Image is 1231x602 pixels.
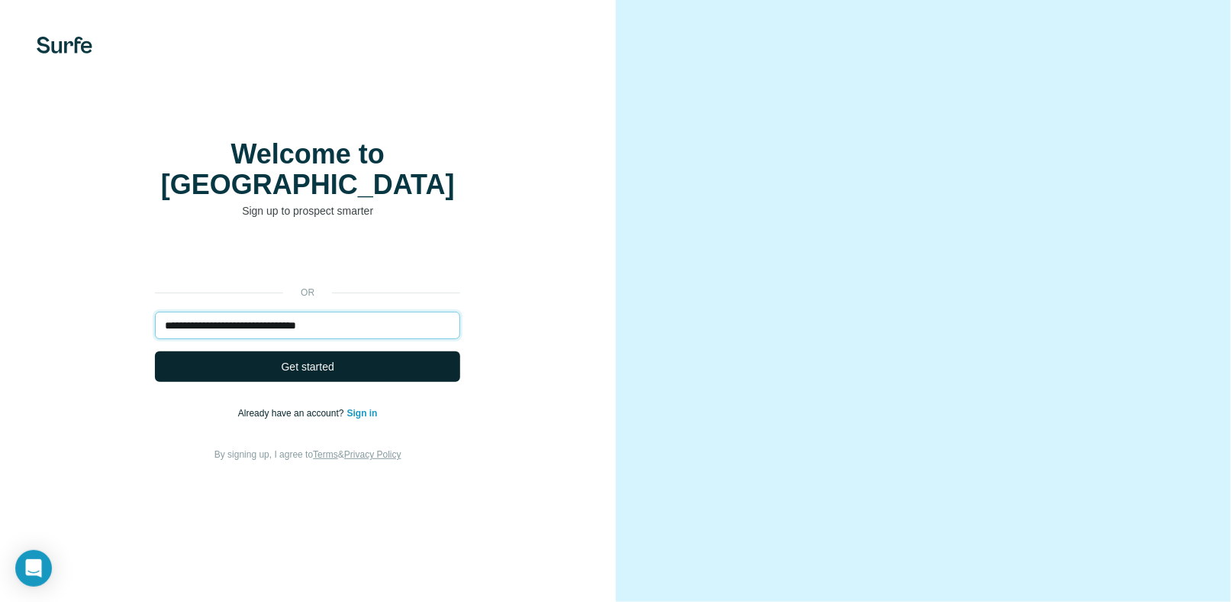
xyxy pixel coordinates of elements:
[214,449,401,460] span: By signing up, I agree to &
[238,408,347,419] span: Already have an account?
[15,550,52,587] div: Open Intercom Messenger
[155,139,460,200] h1: Welcome to [GEOGRAPHIC_DATA]
[155,203,460,218] p: Sign up to prospect smarter
[313,449,338,460] a: Terms
[147,241,468,275] iframe: Sign in with Google Button
[347,408,378,419] a: Sign in
[344,449,401,460] a: Privacy Policy
[37,37,92,53] img: Surfe's logo
[283,286,332,299] p: or
[282,359,334,374] span: Get started
[155,351,460,382] button: Get started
